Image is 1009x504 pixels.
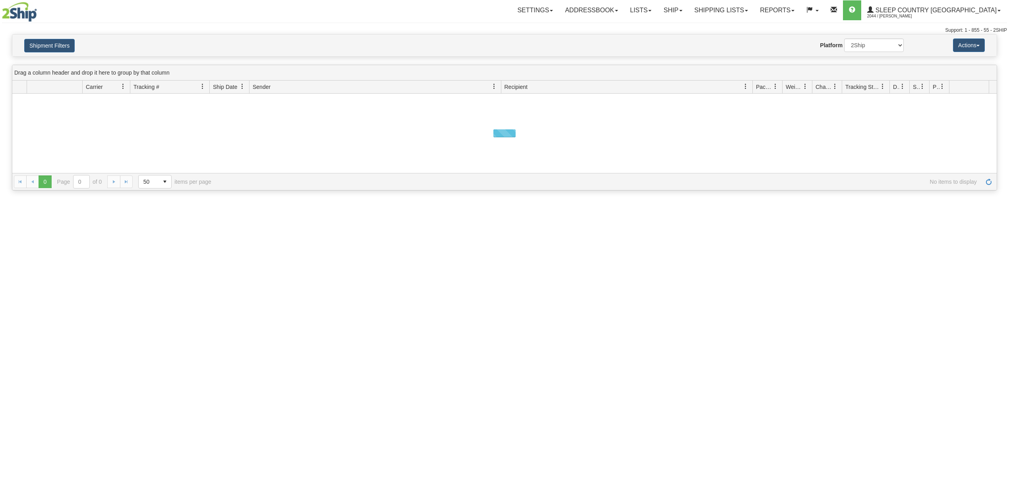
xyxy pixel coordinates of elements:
[896,80,909,93] a: Delivery Status filter column settings
[511,0,559,20] a: Settings
[213,83,237,91] span: Ship Date
[845,83,880,91] span: Tracking Status
[657,0,688,20] a: Ship
[116,80,130,93] a: Carrier filter column settings
[222,179,977,185] span: No items to display
[12,65,997,81] div: grid grouping header
[138,175,211,189] span: items per page
[159,175,171,188] span: select
[487,80,501,93] a: Sender filter column settings
[39,175,51,188] span: Page 0
[861,0,1007,20] a: Sleep Country [GEOGRAPHIC_DATA] 2044 / [PERSON_NAME]
[624,0,657,20] a: Lists
[820,41,843,49] label: Platform
[24,39,75,52] button: Shipment Filters
[559,0,624,20] a: Addressbook
[2,2,37,22] img: logo2044.jpg
[933,83,939,91] span: Pickup Status
[133,83,159,91] span: Tracking #
[86,83,103,91] span: Carrier
[867,12,927,20] span: 2044 / [PERSON_NAME]
[913,83,920,91] span: Shipment Issues
[739,80,752,93] a: Recipient filter column settings
[798,80,812,93] a: Weight filter column settings
[138,175,172,189] span: Page sizes drop down
[876,80,889,93] a: Tracking Status filter column settings
[143,178,154,186] span: 50
[916,80,929,93] a: Shipment Issues filter column settings
[936,80,949,93] a: Pickup Status filter column settings
[196,80,209,93] a: Tracking # filter column settings
[236,80,249,93] a: Ship Date filter column settings
[2,27,1007,34] div: Support: 1 - 855 - 55 - 2SHIP
[769,80,782,93] a: Packages filter column settings
[504,83,528,91] span: Recipient
[991,212,1008,292] iframe: chat widget
[953,38,985,52] button: Actions
[756,83,773,91] span: Packages
[786,83,802,91] span: Weight
[754,0,800,20] a: Reports
[828,80,842,93] a: Charge filter column settings
[893,83,900,91] span: Delivery Status
[57,175,102,189] span: Page of 0
[253,83,271,91] span: Sender
[874,7,997,13] span: Sleep Country [GEOGRAPHIC_DATA]
[688,0,754,20] a: Shipping lists
[982,175,995,188] a: Refresh
[816,83,832,91] span: Charge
